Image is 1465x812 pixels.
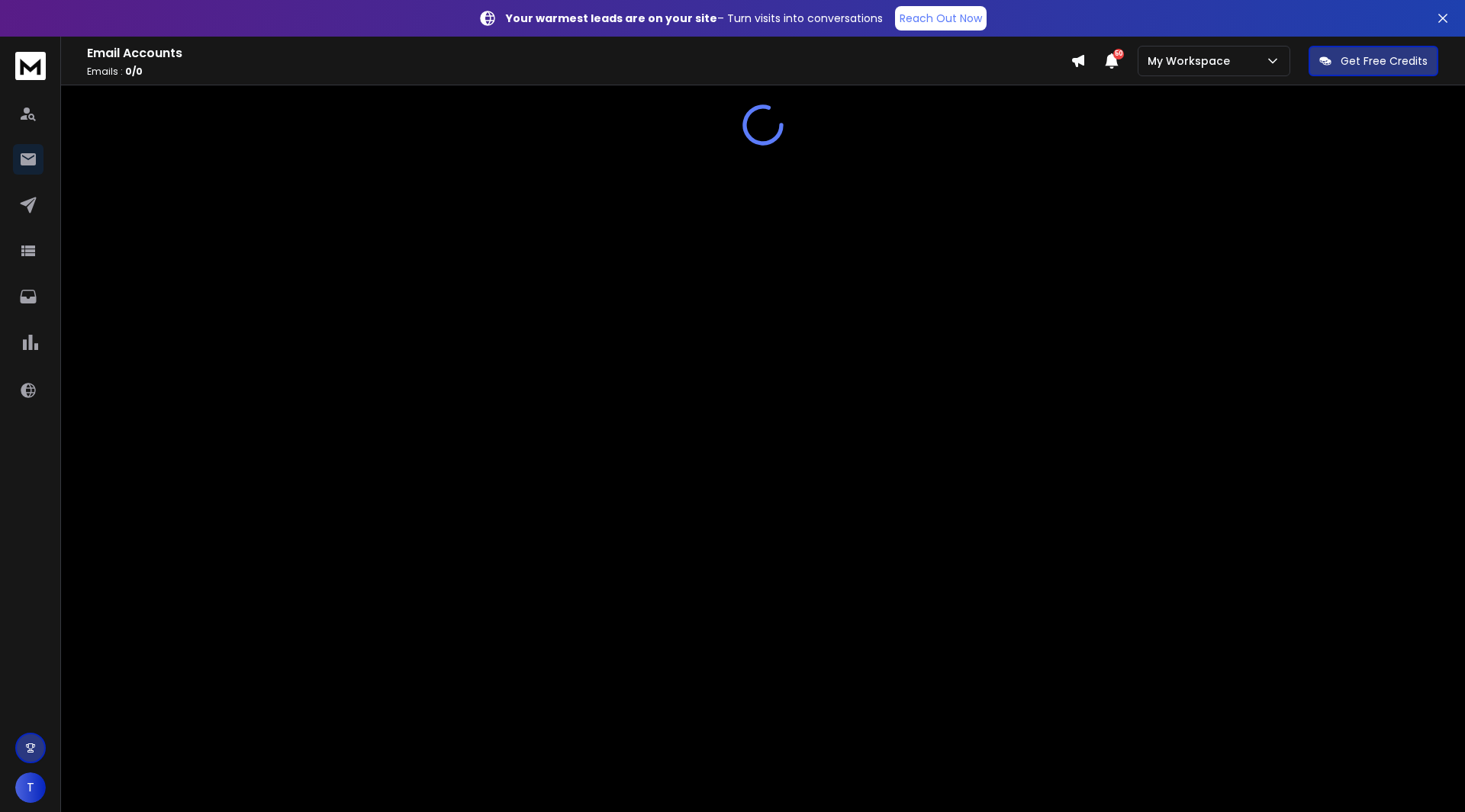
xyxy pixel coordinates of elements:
span: 0 / 0 [125,65,143,78]
strong: Your warmest leads are on your site [506,11,717,26]
button: T [15,772,46,803]
p: Get Free Credits [1341,53,1428,69]
img: logo [15,52,46,80]
p: My Workspace [1148,53,1236,69]
button: Get Free Credits [1309,46,1438,76]
p: – Turn visits into conversations [506,11,883,26]
a: Reach Out Now [895,6,987,30]
h1: Email Accounts [87,44,1071,63]
p: Reach Out Now [900,11,982,26]
p: Emails : [87,66,1071,78]
span: 50 [1113,49,1124,59]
